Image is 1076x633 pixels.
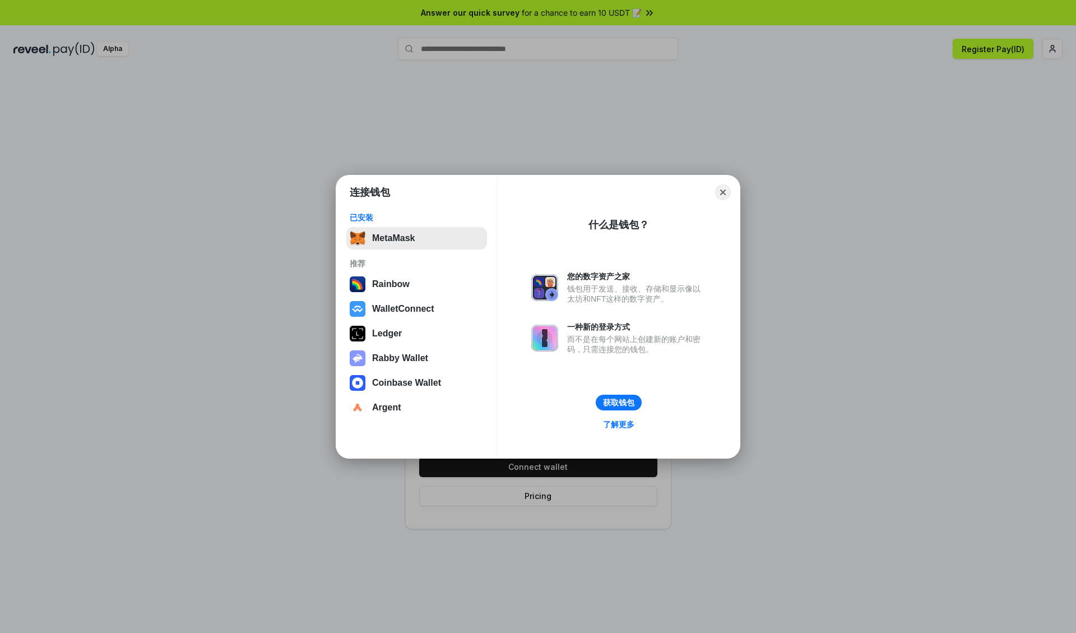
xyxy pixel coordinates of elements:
[346,298,487,320] button: WalletConnect
[372,329,402,339] div: Ledger
[350,375,365,391] img: svg+xml,%3Csvg%20width%3D%2228%22%20height%3D%2228%22%20viewBox%3D%220%200%2028%2028%22%20fill%3D...
[350,212,484,223] div: 已安装
[603,419,634,429] div: 了解更多
[350,258,484,269] div: 推荐
[346,347,487,369] button: Rabby Wallet
[531,274,558,301] img: svg+xml,%3Csvg%20xmlns%3D%22http%3A%2F%2Fwww.w3.org%2F2000%2Fsvg%22%20fill%3D%22none%22%20viewBox...
[567,271,706,281] div: 您的数字资产之家
[603,398,634,408] div: 获取钱包
[567,284,706,304] div: 钱包用于发送、接收、存储和显示像以太坊和NFT这样的数字资产。
[372,304,434,314] div: WalletConnect
[372,353,428,363] div: Rabby Wallet
[567,334,706,354] div: 而不是在每个网站上创建新的账户和密码，只需连接您的钱包。
[350,230,365,246] img: svg+xml,%3Csvg%20fill%3D%22none%22%20height%3D%2233%22%20viewBox%3D%220%200%2035%2033%22%20width%...
[596,417,641,432] a: 了解更多
[372,233,415,243] div: MetaMask
[372,279,410,289] div: Rainbow
[346,372,487,394] button: Coinbase Wallet
[346,396,487,419] button: Argent
[350,301,365,317] img: svg+xml,%3Csvg%20width%3D%2228%22%20height%3D%2228%22%20viewBox%3D%220%200%2028%2028%22%20fill%3D...
[350,186,390,199] h1: 连接钱包
[346,273,487,295] button: Rainbow
[715,184,731,200] button: Close
[372,378,441,388] div: Coinbase Wallet
[372,403,401,413] div: Argent
[531,325,558,352] img: svg+xml,%3Csvg%20xmlns%3D%22http%3A%2F%2Fwww.w3.org%2F2000%2Fsvg%22%20fill%3D%22none%22%20viewBox...
[350,326,365,341] img: svg+xml,%3Csvg%20xmlns%3D%22http%3A%2F%2Fwww.w3.org%2F2000%2Fsvg%22%20width%3D%2228%22%20height%3...
[346,322,487,345] button: Ledger
[346,227,487,249] button: MetaMask
[596,395,642,410] button: 获取钱包
[588,218,649,232] div: 什么是钱包？
[350,276,365,292] img: svg+xml,%3Csvg%20width%3D%22120%22%20height%3D%22120%22%20viewBox%3D%220%200%20120%20120%22%20fil...
[350,400,365,415] img: svg+xml,%3Csvg%20width%3D%2228%22%20height%3D%2228%22%20viewBox%3D%220%200%2028%2028%22%20fill%3D...
[567,322,706,332] div: 一种新的登录方式
[350,350,365,366] img: svg+xml,%3Csvg%20xmlns%3D%22http%3A%2F%2Fwww.w3.org%2F2000%2Fsvg%22%20fill%3D%22none%22%20viewBox...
